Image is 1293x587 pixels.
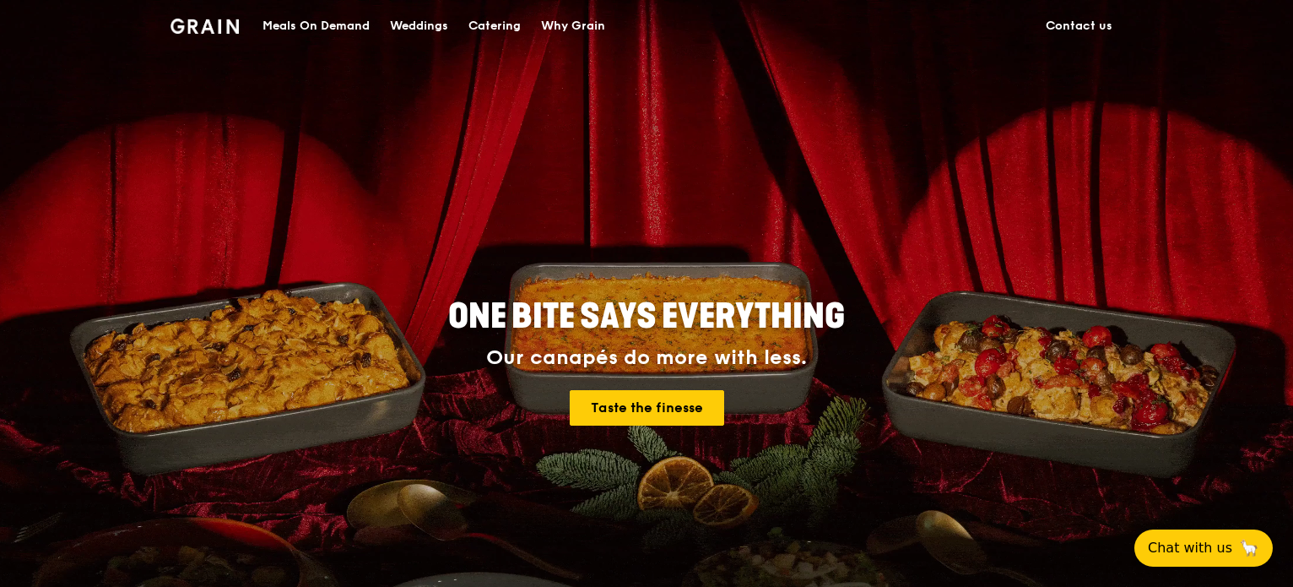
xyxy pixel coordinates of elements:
span: ONE BITE SAYS EVERYTHING [448,296,845,337]
div: Why Grain [541,1,605,52]
img: Grain [170,19,239,34]
a: Weddings [380,1,458,52]
div: Meals On Demand [262,1,370,52]
div: Our canapés do more with less. [343,346,950,370]
span: 🦙 [1239,538,1259,558]
a: Taste the finesse [570,390,724,426]
button: Chat with us🦙 [1134,530,1273,567]
div: Catering [468,1,521,52]
a: Why Grain [531,1,615,52]
div: Weddings [390,1,448,52]
a: Catering [458,1,531,52]
span: Chat with us [1148,538,1232,558]
a: Contact us [1036,1,1123,52]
